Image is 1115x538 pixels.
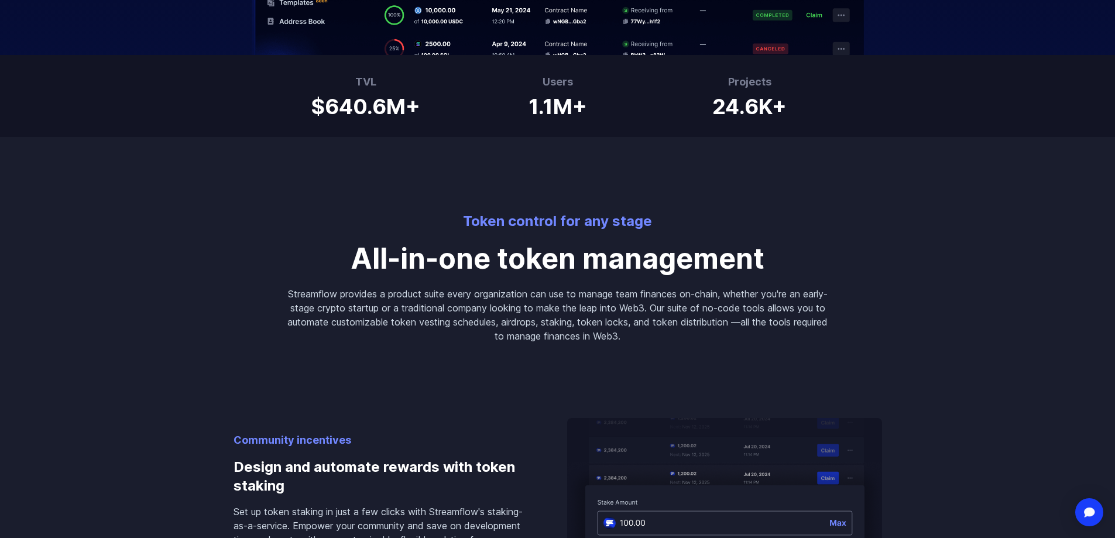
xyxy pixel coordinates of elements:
p: Token control for any stage [286,212,829,231]
h3: TVL [311,74,420,90]
h3: Users [529,74,587,90]
h1: $640.6M+ [311,90,420,118]
p: All-in-one token management [286,245,829,273]
h1: 24.6K+ [712,90,787,118]
p: Streamflow provides a product suite every organization can use to manage team finances on-chain, ... [286,287,829,343]
div: Open Intercom Messenger [1075,498,1103,526]
h1: 1.1M+ [529,90,587,118]
h3: Projects [712,74,787,90]
h3: Design and automate rewards with token staking [234,448,530,505]
p: Community incentives [234,432,530,448]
